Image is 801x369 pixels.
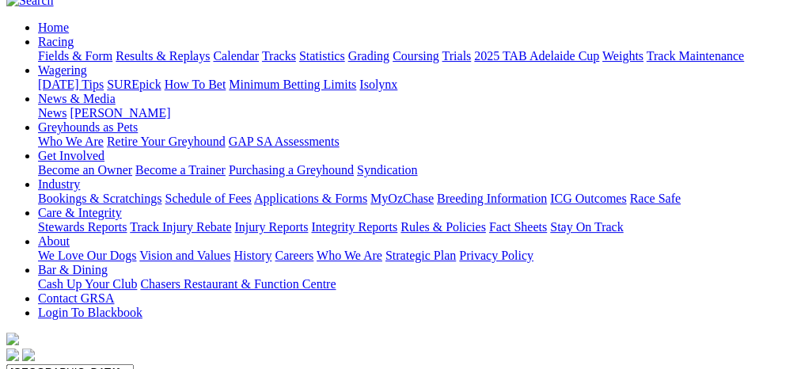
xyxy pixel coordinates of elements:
a: Home [38,21,69,34]
a: Rules & Policies [400,220,486,234]
a: Trials [442,49,471,63]
a: Retire Your Greyhound [107,135,226,148]
a: Injury Reports [234,220,308,234]
a: Race Safe [629,192,680,205]
div: Get Involved [38,163,795,177]
a: News & Media [38,92,116,105]
a: Care & Integrity [38,206,122,219]
a: Minimum Betting Limits [229,78,356,91]
a: Who We Are [38,135,104,148]
a: Get Involved [38,149,104,162]
a: Stay On Track [550,220,623,234]
a: Greyhounds as Pets [38,120,138,134]
a: Statistics [299,49,345,63]
a: Track Maintenance [647,49,744,63]
a: ICG Outcomes [550,192,626,205]
div: News & Media [38,106,795,120]
a: Bookings & Scratchings [38,192,161,205]
a: Tracks [262,49,296,63]
a: Calendar [213,49,259,63]
a: Privacy Policy [459,249,533,262]
img: facebook.svg [6,348,19,361]
a: Login To Blackbook [38,306,142,319]
a: Racing [38,35,74,48]
a: Weights [602,49,643,63]
div: Racing [38,49,795,63]
a: Track Injury Rebate [130,220,231,234]
a: Strategic Plan [385,249,456,262]
a: [DATE] Tips [38,78,104,91]
a: Breeding Information [437,192,547,205]
a: Fact Sheets [489,220,547,234]
a: Grading [348,49,389,63]
a: Contact GRSA [38,291,114,305]
a: Vision and Values [139,249,230,262]
div: Wagering [38,78,795,92]
a: Purchasing a Greyhound [229,163,354,177]
a: Cash Up Your Club [38,277,137,291]
div: Care & Integrity [38,220,795,234]
img: twitter.svg [22,348,35,361]
a: [PERSON_NAME] [70,106,170,120]
a: Careers [275,249,313,262]
a: How To Bet [165,78,226,91]
a: Bar & Dining [38,263,108,276]
a: Chasers Restaurant & Function Centre [140,277,336,291]
a: Schedule of Fees [165,192,251,205]
a: Coursing [393,49,439,63]
a: We Love Our Dogs [38,249,136,262]
a: News [38,106,66,120]
a: Industry [38,177,80,191]
img: logo-grsa-white.png [6,333,19,345]
a: Fields & Form [38,49,112,63]
a: Results & Replays [116,49,210,63]
a: Integrity Reports [311,220,397,234]
a: 2025 TAB Adelaide Cup [474,49,599,63]
div: Bar & Dining [38,277,795,291]
a: About [38,234,70,248]
a: Syndication [357,163,417,177]
a: Wagering [38,63,87,77]
div: Greyhounds as Pets [38,135,795,149]
a: Stewards Reports [38,220,127,234]
a: Isolynx [359,78,397,91]
a: MyOzChase [370,192,434,205]
a: Who We Are [317,249,382,262]
div: Industry [38,192,795,206]
a: History [233,249,271,262]
div: About [38,249,795,263]
a: Applications & Forms [254,192,367,205]
a: SUREpick [107,78,161,91]
a: GAP SA Assessments [229,135,340,148]
a: Become an Owner [38,163,132,177]
a: Become a Trainer [135,163,226,177]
